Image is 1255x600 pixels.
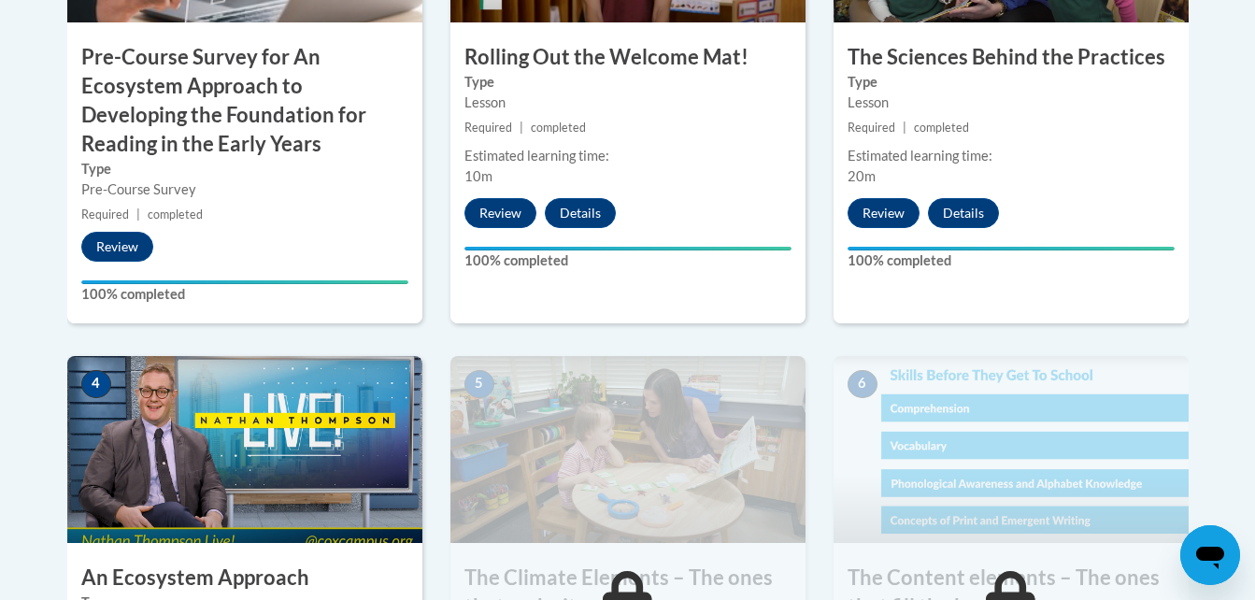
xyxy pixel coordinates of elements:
span: | [136,207,140,221]
span: completed [148,207,203,221]
span: Required [464,121,512,135]
span: | [903,121,906,135]
label: 100% completed [81,284,408,305]
button: Review [848,198,920,228]
img: Course Image [67,356,422,543]
h3: An Ecosystem Approach [67,564,422,593]
div: Lesson [464,93,792,113]
span: 20m [848,168,876,184]
h3: The Sciences Behind the Practices [834,43,1189,72]
button: Review [81,232,153,262]
div: Estimated learning time: [464,146,792,166]
div: Pre-Course Survey [81,179,408,200]
span: 10m [464,168,492,184]
span: Required [848,121,895,135]
span: completed [914,121,969,135]
label: Type [464,72,792,93]
span: Required [81,207,129,221]
button: Details [928,198,999,228]
span: 4 [81,370,111,398]
div: Lesson [848,93,1175,113]
label: 100% completed [848,250,1175,271]
button: Details [545,198,616,228]
span: 6 [848,370,877,398]
img: Course Image [834,356,1189,543]
img: Course Image [450,356,806,543]
h3: Pre-Course Survey for An Ecosystem Approach to Developing the Foundation for Reading in the Early... [67,43,422,158]
label: 100% completed [464,250,792,271]
div: Your progress [464,247,792,250]
div: Estimated learning time: [848,146,1175,166]
button: Review [464,198,536,228]
div: Your progress [848,247,1175,250]
span: completed [531,121,586,135]
label: Type [81,159,408,179]
div: Your progress [81,280,408,284]
span: 5 [464,370,494,398]
span: | [520,121,523,135]
h3: Rolling Out the Welcome Mat! [450,43,806,72]
iframe: Button to launch messaging window [1180,525,1240,585]
label: Type [848,72,1175,93]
